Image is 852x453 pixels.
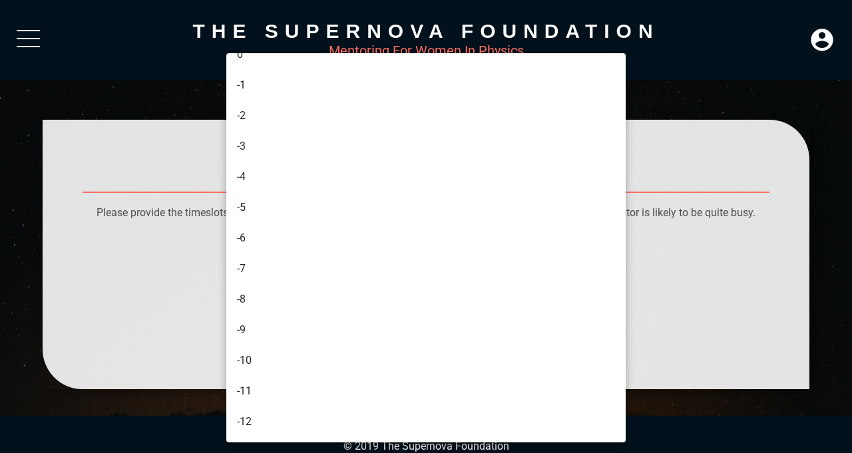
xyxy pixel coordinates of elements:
[226,345,629,376] li: -10
[226,192,629,223] li: -5
[226,162,629,192] li: -4
[226,315,629,345] li: -9
[226,100,629,131] li: -2
[226,70,629,100] li: -1
[226,376,629,406] li: -11
[226,406,629,437] li: -12
[226,223,629,253] li: -6
[226,284,629,315] li: -8
[226,131,629,162] li: -3
[226,39,629,70] li: 0
[226,253,629,284] li: -7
